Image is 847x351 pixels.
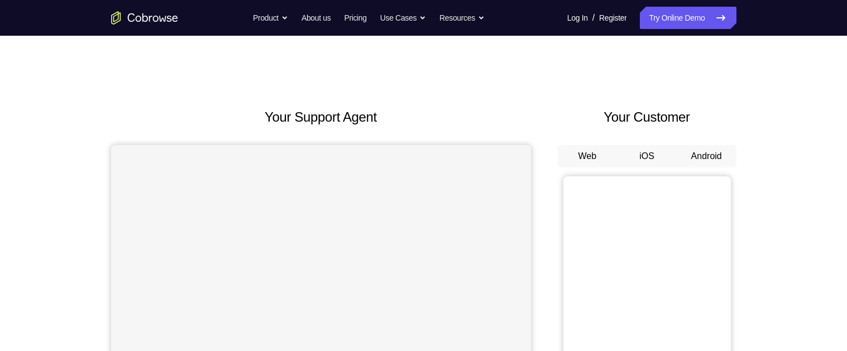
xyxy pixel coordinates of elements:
[302,7,331,29] a: About us
[111,107,531,127] h2: Your Support Agent
[439,7,485,29] button: Resources
[567,7,588,29] a: Log In
[617,145,677,167] button: iOS
[640,7,736,29] a: Try Online Demo
[592,11,595,25] span: /
[558,107,736,127] h2: Your Customer
[677,145,736,167] button: Android
[380,7,426,29] button: Use Cases
[599,7,626,29] a: Register
[344,7,366,29] a: Pricing
[253,7,288,29] button: Product
[558,145,618,167] button: Web
[111,11,178,25] a: Go to the home page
